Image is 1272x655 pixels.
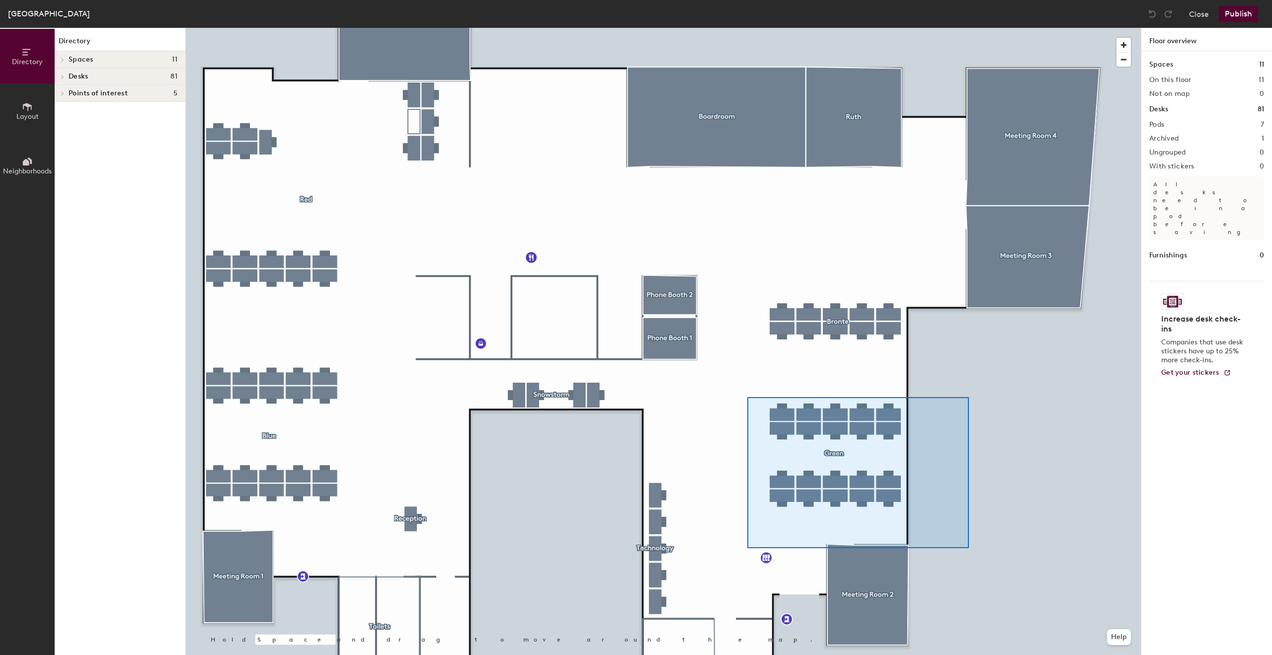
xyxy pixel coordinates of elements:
[1161,314,1246,334] h4: Increase desk check-ins
[172,56,177,64] span: 11
[3,167,52,175] span: Neighborhoods
[55,36,185,51] h1: Directory
[1261,121,1264,129] h2: 7
[8,7,90,20] div: [GEOGRAPHIC_DATA]
[1147,9,1157,19] img: Undo
[170,73,177,81] span: 81
[12,58,43,66] span: Directory
[1161,293,1184,310] img: Sticker logo
[1260,90,1264,98] h2: 0
[1260,149,1264,157] h2: 0
[69,56,93,64] span: Spaces
[1107,629,1131,645] button: Help
[1259,76,1264,84] h2: 11
[1260,250,1264,261] h1: 0
[1149,176,1264,240] p: All desks need to be in a pod before saving
[1149,250,1187,261] h1: Furnishings
[16,112,39,121] span: Layout
[69,73,88,81] span: Desks
[173,89,177,97] span: 5
[1149,90,1190,98] h2: Not on map
[1161,338,1246,365] p: Companies that use desk stickers have up to 25% more check-ins.
[1259,59,1264,70] h1: 11
[1163,9,1173,19] img: Redo
[1149,135,1179,143] h2: Archived
[1161,369,1231,377] a: Get your stickers
[69,89,128,97] span: Points of interest
[1258,104,1264,115] h1: 81
[1149,149,1186,157] h2: Ungrouped
[1189,6,1209,22] button: Close
[1149,76,1192,84] h2: On this floor
[1149,59,1173,70] h1: Spaces
[1149,104,1168,115] h1: Desks
[1149,121,1164,129] h2: Pods
[1262,135,1264,143] h2: 1
[1141,28,1272,51] h1: Floor overview
[1149,163,1194,170] h2: With stickers
[1260,163,1264,170] h2: 0
[1219,6,1258,22] button: Publish
[1161,368,1219,377] span: Get your stickers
